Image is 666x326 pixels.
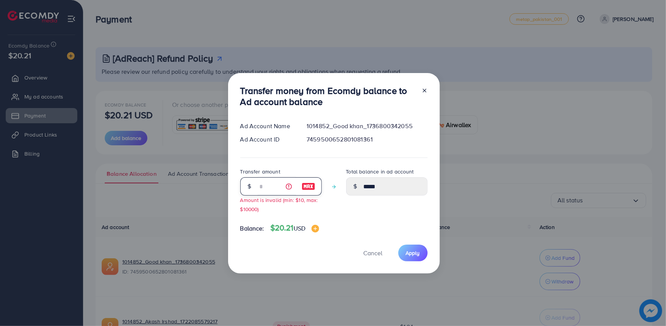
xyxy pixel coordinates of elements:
[302,182,315,191] img: image
[300,122,433,130] div: 1014852_Good khan_1736800342055
[270,223,319,233] h4: $20.21
[240,196,318,212] small: Amount is invalid (min: $10, max: $10000)
[234,122,301,130] div: Ad Account Name
[240,168,280,175] label: Transfer amount
[354,245,392,261] button: Cancel
[346,168,414,175] label: Total balance in ad account
[406,249,420,257] span: Apply
[364,249,383,257] span: Cancel
[300,135,433,144] div: 7459500652801081361
[311,225,319,232] img: image
[240,224,264,233] span: Balance:
[398,245,428,261] button: Apply
[234,135,301,144] div: Ad Account ID
[240,85,415,107] h3: Transfer money from Ecomdy balance to Ad account balance
[294,224,305,232] span: USD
